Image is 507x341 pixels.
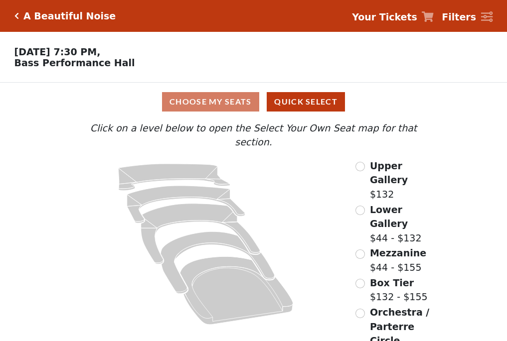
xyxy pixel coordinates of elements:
[370,246,426,274] label: $44 - $155
[442,10,493,24] a: Filters
[370,159,437,202] label: $132
[370,160,408,186] span: Upper Gallery
[127,186,245,223] path: Lower Gallery - Seats Available: 115
[370,204,408,229] span: Lower Gallery
[370,203,437,245] label: $44 - $132
[352,11,417,22] strong: Your Tickets
[370,276,428,304] label: $132 - $155
[352,10,434,24] a: Your Tickets
[370,277,414,288] span: Box Tier
[23,10,116,22] h5: A Beautiful Noise
[442,11,476,22] strong: Filters
[267,92,345,112] button: Quick Select
[119,164,230,191] path: Upper Gallery - Seats Available: 155
[70,121,436,149] p: Click on a level below to open the Select Your Own Seat map for that section.
[180,256,294,325] path: Orchestra / Parterre Circle - Seats Available: 30
[370,247,426,258] span: Mezzanine
[14,12,19,19] a: Click here to go back to filters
